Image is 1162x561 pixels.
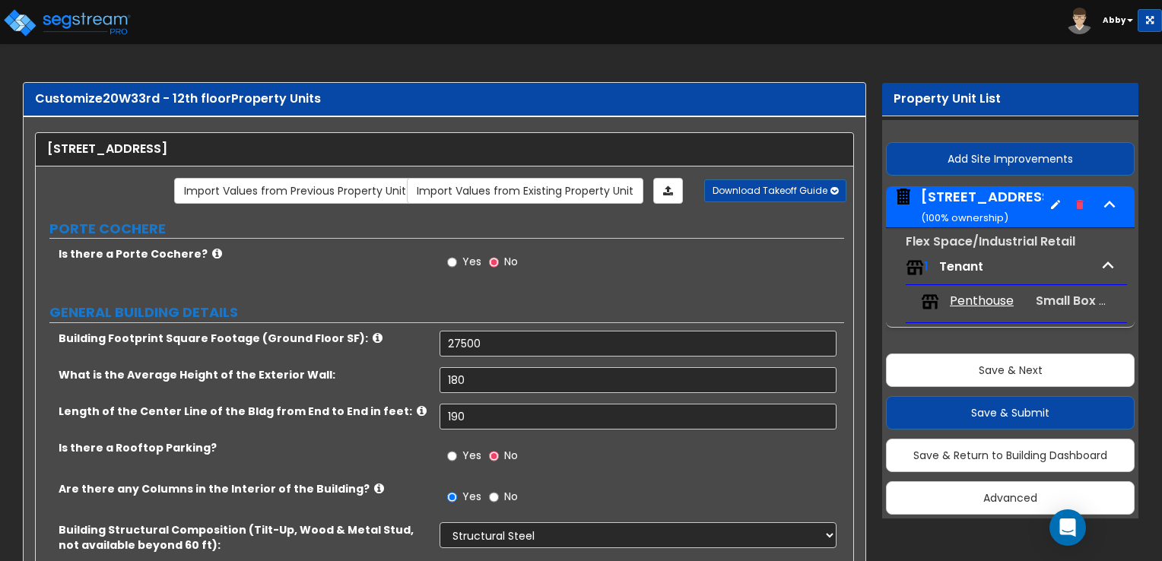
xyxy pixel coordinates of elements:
[462,489,481,504] span: Yes
[886,439,1135,472] button: Save & Return to Building Dashboard
[407,178,643,204] a: Import the dynamic attribute values from existing properties.
[59,246,428,261] label: Is there a Porte Cochere?
[373,332,383,344] i: click for more info!
[704,179,846,202] button: Download Takeoff Guide
[447,489,457,506] input: Yes
[939,258,983,275] span: Tenant
[447,254,457,271] input: Yes
[504,254,518,269] span: No
[950,293,1014,310] span: Penthouse
[713,184,827,197] span: Download Takeoff Guide
[462,448,481,463] span: Yes
[59,367,428,382] label: What is the Average Height of the Exterior Wall:
[174,178,416,204] a: Import the dynamic attribute values from previous properties.
[921,187,1057,226] div: [STREET_ADDRESS]
[447,448,457,464] input: Yes
[59,481,428,496] label: Are there any Columns in the Interior of the Building?
[35,90,854,108] div: Customize Property Units
[462,254,481,269] span: Yes
[653,178,683,204] a: Import the dynamic attributes value through Excel sheet
[49,303,844,322] label: GENERAL BUILDING DETAILS
[906,258,924,277] img: tenants.png
[886,142,1135,176] button: Add Site Improvements
[504,448,518,463] span: No
[59,522,428,553] label: Building Structural Composition (Tilt-Up, Wood & Metal Stud, not available beyond 60 ft):
[886,481,1135,515] button: Advanced
[489,448,499,464] input: No
[1103,14,1125,26] b: Abby
[59,331,428,346] label: Building Footprint Square Footage (Ground Floor SF):
[886,396,1135,429] button: Save & Submit
[1066,8,1093,34] img: avatar.png
[417,405,427,417] i: click for more info!
[47,141,842,158] div: [STREET_ADDRESS]
[894,90,1127,108] div: Property Unit List
[886,353,1135,387] button: Save & Next
[906,233,1075,250] small: Flex Space/Industrial Retail
[103,90,231,107] span: 20W33rd - 12th floor
[2,8,132,38] img: logo_pro_r.png
[489,489,499,506] input: No
[894,187,1043,226] span: 20 W 33rd Street
[894,187,913,207] img: building.svg
[921,293,939,311] img: tenants.png
[924,258,929,275] span: 1
[59,404,428,419] label: Length of the Center Line of the Bldg from End to End in feet:
[921,211,1008,225] small: ( 100 % ownership)
[59,440,428,455] label: Is there a Rooftop Parking?
[489,254,499,271] input: No
[49,219,844,239] label: PORTE COCHERE
[374,483,384,494] i: click for more info!
[212,248,222,259] i: click for more info!
[504,489,518,504] span: No
[1049,509,1086,546] div: Open Intercom Messenger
